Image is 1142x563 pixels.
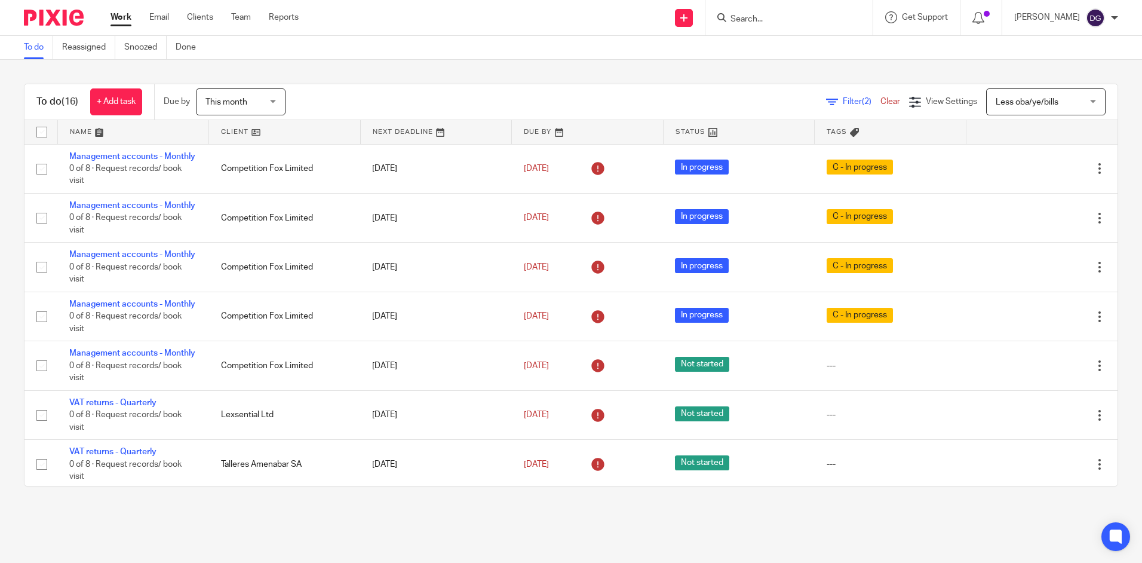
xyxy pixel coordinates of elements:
[675,160,729,175] span: In progress
[675,455,729,470] span: Not started
[269,11,299,23] a: Reports
[110,11,131,23] a: Work
[62,97,78,106] span: (16)
[69,411,182,432] span: 0 of 8 · Request records/ book visit
[880,97,900,106] a: Clear
[209,144,361,193] td: Competition Fox Limited
[360,144,512,193] td: [DATE]
[209,390,361,439] td: Lexsential Ltd
[69,300,195,308] a: Management accounts - Monthly
[524,164,549,173] span: [DATE]
[69,263,182,284] span: 0 of 8 · Request records/ book visit
[675,357,729,372] span: Not started
[675,209,729,224] span: In progress
[827,308,893,323] span: C - In progress
[231,11,251,23] a: Team
[862,97,871,106] span: (2)
[827,258,893,273] span: C - In progress
[69,460,182,481] span: 0 of 8 · Request records/ book visit
[209,193,361,242] td: Competition Fox Limited
[360,440,512,489] td: [DATE]
[524,214,549,222] span: [DATE]
[24,36,53,59] a: To do
[69,152,195,161] a: Management accounts - Monthly
[69,349,195,357] a: Management accounts - Monthly
[36,96,78,108] h1: To do
[69,250,195,259] a: Management accounts - Monthly
[149,11,169,23] a: Email
[69,399,156,407] a: VAT returns - Quarterly
[827,209,893,224] span: C - In progress
[524,362,549,370] span: [DATE]
[187,11,213,23] a: Clients
[209,292,361,341] td: Competition Fox Limited
[360,341,512,390] td: [DATE]
[124,36,167,59] a: Snoozed
[675,406,729,421] span: Not started
[1086,8,1105,27] img: svg%3E
[1014,11,1080,23] p: [PERSON_NAME]
[996,98,1058,106] span: Less oba/ye/bills
[90,88,142,115] a: + Add task
[360,193,512,242] td: [DATE]
[69,164,182,185] span: 0 of 8 · Request records/ book visit
[926,97,977,106] span: View Settings
[524,263,549,271] span: [DATE]
[843,97,880,106] span: Filter
[164,96,190,108] p: Due by
[675,258,729,273] span: In progress
[827,458,954,470] div: ---
[827,160,893,175] span: C - In progress
[69,362,182,383] span: 0 of 8 · Request records/ book visit
[360,292,512,341] td: [DATE]
[209,341,361,390] td: Competition Fox Limited
[209,440,361,489] td: Talleres Amenabar SA
[62,36,115,59] a: Reassigned
[205,98,247,106] span: This month
[24,10,84,26] img: Pixie
[360,390,512,439] td: [DATE]
[827,409,954,421] div: ---
[675,308,729,323] span: In progress
[209,243,361,292] td: Competition Fox Limited
[524,411,549,419] span: [DATE]
[176,36,205,59] a: Done
[69,312,182,333] span: 0 of 8 · Request records/ book visit
[69,201,195,210] a: Management accounts - Monthly
[827,360,954,372] div: ---
[360,243,512,292] td: [DATE]
[524,312,549,320] span: [DATE]
[902,13,948,22] span: Get Support
[729,14,837,25] input: Search
[524,460,549,469] span: [DATE]
[827,128,847,135] span: Tags
[69,214,182,235] span: 0 of 8 · Request records/ book visit
[69,448,156,456] a: VAT returns - Quarterly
